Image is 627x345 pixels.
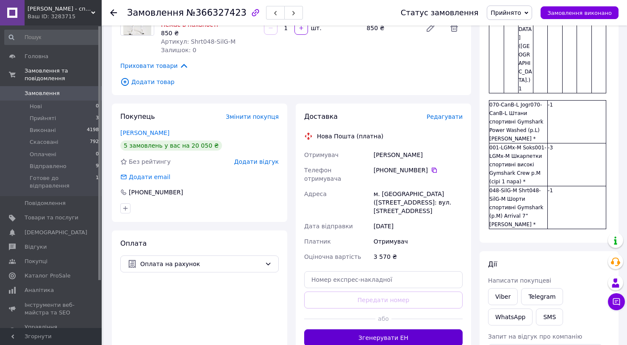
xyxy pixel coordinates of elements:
span: Змінити покупця [226,113,279,120]
span: Готове до відправлення [30,174,96,190]
span: Доставка [304,112,338,121]
td: 001-LGMx-M Soks001-LGMx-M Шкарпетки спортивні високі Gymshark Crew р.M (сірі 1 пара) * [489,143,548,186]
span: Прийнято [491,9,521,16]
span: 0 [96,151,99,158]
span: Додати товар [120,77,463,87]
span: [DEMOGRAPHIC_DATA] [25,229,87,236]
div: 850 ₴ [161,29,257,37]
span: Аналітика [25,286,54,294]
div: [DATE] [372,219,464,234]
span: Залишок: 0 [161,47,197,53]
button: Замовлення виконано [541,6,619,19]
div: м. [GEOGRAPHIC_DATA] ([STREET_ADDRESS]: вул. [STREET_ADDRESS] [372,186,464,219]
span: Платник [304,238,331,245]
span: Відгуки [25,243,47,251]
input: Номер експрес-накладної [304,271,463,288]
div: Повернутися назад [110,8,117,17]
span: 1 [96,174,99,190]
span: Отримувач [304,151,338,158]
span: 4198 [87,126,99,134]
a: WhatsApp [488,309,533,325]
span: Нові [30,103,42,110]
span: Інструменти веб-майстра та SEO [25,301,78,317]
button: Чат з покупцем [608,293,625,310]
span: Дата відправки [304,223,353,230]
span: Дії [488,260,497,268]
a: Редагувати [422,20,439,36]
span: або [375,314,391,323]
span: Без рейтингу [129,158,171,165]
div: 3 570 ₴ [372,249,464,264]
button: SMS [536,309,563,325]
div: [PHONE_NUMBER] [374,166,463,174]
div: Ваш ID: 3283715 [28,13,102,20]
span: Редагувати [427,113,463,120]
a: Telegram [521,288,563,305]
span: №366327423 [186,8,247,18]
span: Відправлено [30,163,67,170]
span: Оплачені [30,151,56,158]
div: Нова Пошта (платна) [315,132,386,140]
td: 070-CanB-L Jogr070-CanB-L Штани спортивні Gymshark Power Washed (р.L) [PERSON_NAME] * [489,100,548,143]
div: Додати email [128,173,171,181]
span: Покупці [25,258,47,265]
span: Запит на відгук про компанію [488,333,582,340]
span: Адреса [304,191,327,197]
td: -3 [548,143,606,186]
span: Скасовані [30,138,58,146]
span: Оплата [120,239,147,247]
span: Повідомлення [25,199,66,207]
a: [PERSON_NAME] [120,129,169,136]
span: Замовлення [127,8,184,18]
span: Немає в наявності [161,21,218,28]
span: Виконані [30,126,56,134]
span: Mandragora - спортивний одяг Gymshark [28,5,91,13]
span: Оціночна вартість [304,253,361,260]
input: Пошук [4,30,100,45]
div: [PERSON_NAME] [372,147,464,163]
span: Артикул: Shrt048-SilG-M [161,38,236,45]
td: -1 [548,100,606,143]
div: Додати email [119,173,171,181]
span: 9 [96,163,99,170]
span: Замовлення та повідомлення [25,67,102,82]
span: Товари та послуги [25,214,78,222]
span: 0 [96,103,99,110]
span: Замовлення виконано [547,10,612,16]
span: Видалити [446,20,463,36]
span: Замовлення [25,90,60,97]
span: Управління сайтом [25,323,78,339]
div: 5 замовлень у вас на 20 050 ₴ [120,140,222,151]
span: Прийняті [30,115,56,122]
td: 048-SilG-M Shrt048-SilG-M Шорти спортивні Gymshark (р.M) Arrival 7” [PERSON_NAME] * [489,186,548,229]
div: 850 ₴ [363,22,419,34]
span: Покупець [120,112,155,121]
span: Додати відгук [234,158,279,165]
div: шт. [309,24,322,32]
div: Статус замовлення [401,8,479,17]
span: Приховати товари [120,61,189,70]
div: Отримувач [372,234,464,249]
span: 3 [96,115,99,122]
td: -1 [548,186,606,229]
div: [PHONE_NUMBER] [128,188,184,196]
a: Viber [488,288,518,305]
span: Головна [25,53,48,60]
span: Каталог ProSale [25,272,70,280]
span: Написати покупцеві [488,277,551,284]
span: Телефон отримувача [304,167,341,182]
span: Оплата на рахунок [140,259,261,269]
span: 792 [90,138,99,146]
